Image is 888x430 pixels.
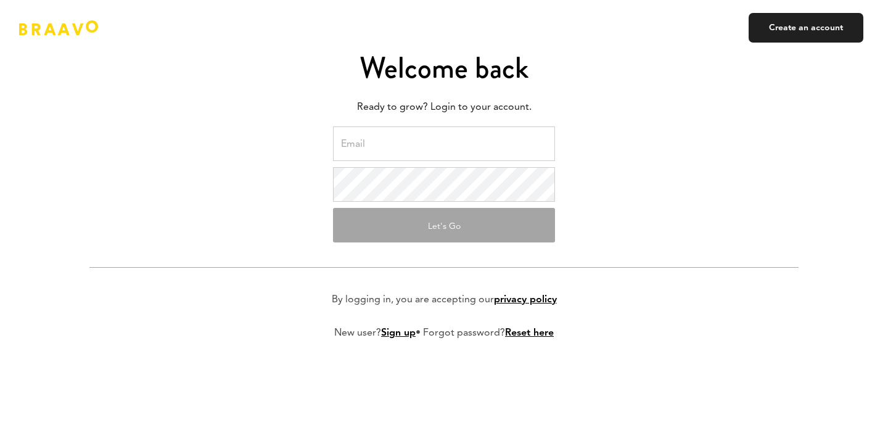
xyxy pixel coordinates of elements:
[505,328,554,338] a: Reset here
[494,295,557,305] a: privacy policy
[89,98,799,117] p: Ready to grow? Login to your account.
[749,13,863,43] a: Create an account
[360,47,528,89] span: Welcome back
[334,326,554,341] p: New user? • Forgot password?
[333,208,555,242] button: Let's Go
[381,328,416,338] a: Sign up
[332,292,557,307] p: By logging in, you are accepting our
[333,126,555,161] input: Email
